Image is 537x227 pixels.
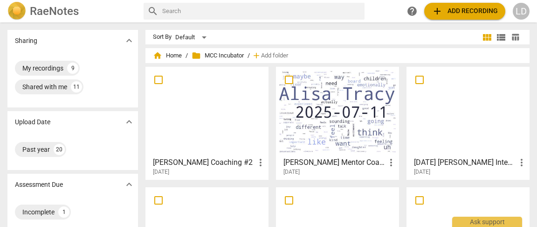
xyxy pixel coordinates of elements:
div: Shared with me [22,82,67,92]
span: more_vert [516,157,527,168]
button: LD [513,3,530,20]
div: Ask support [452,217,522,227]
h2: RaeNotes [30,5,79,18]
span: folder [192,51,201,60]
div: 1 [58,206,69,218]
button: Table view [508,30,522,44]
span: [DATE] [283,168,300,176]
span: table_chart [511,33,520,42]
span: view_list [496,32,507,43]
span: view_module [482,32,493,43]
span: more_vert [255,157,266,168]
span: more_vert [386,157,397,168]
div: Default [175,30,210,45]
a: Help [404,3,420,20]
p: Upload Date [15,117,50,127]
span: / [248,52,250,59]
span: [DATE] [414,168,430,176]
span: help [406,6,418,17]
div: Sort By [153,34,172,41]
div: 9 [67,63,78,74]
input: Search [162,4,361,19]
a: [DATE] [PERSON_NAME] Intensive Mentor Coaching Session #2[DATE] [410,70,526,176]
div: Incomplete [22,207,55,217]
h3: Tracy C Mentor Coaching #? [283,157,386,168]
img: Logo [7,2,26,21]
button: Show more [122,115,136,129]
div: 11 [71,81,82,92]
h3: Joyce Mentor Coaching #2 [153,157,255,168]
a: LogoRaeNotes [7,2,136,21]
a: [PERSON_NAME] Coaching #2[DATE] [149,70,265,176]
div: My recordings [22,64,63,73]
button: Show more [122,34,136,48]
span: [DATE] [153,168,169,176]
span: add [432,6,443,17]
span: / [186,52,188,59]
span: Home [153,51,182,60]
span: expand_more [124,35,135,46]
h3: 2025.06.19 Sharon Hull Intensive Mentor Coaching Session #2 [414,157,516,168]
span: MCC Incubator [192,51,244,60]
button: Tile view [480,30,494,44]
span: add [252,51,261,60]
span: Add folder [261,52,288,59]
a: [PERSON_NAME] Mentor Coaching #?[DATE] [279,70,396,176]
span: home [153,51,162,60]
div: 20 [54,144,65,155]
div: Past year [22,145,50,154]
button: Show more [122,177,136,192]
span: expand_more [124,179,135,190]
p: Assessment Due [15,180,63,190]
span: expand_more [124,116,135,128]
span: Add recording [432,6,498,17]
span: search [147,6,158,17]
p: Sharing [15,36,37,46]
button: List view [494,30,508,44]
button: Upload [424,3,505,20]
